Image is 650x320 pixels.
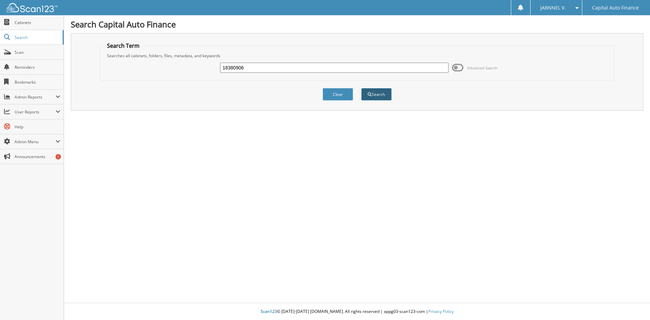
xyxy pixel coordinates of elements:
h1: Search Capital Auto Finance [71,19,643,30]
span: Search [15,35,59,40]
span: Help [15,124,60,130]
span: Admin Menu [15,139,56,145]
span: Advanced Search [467,65,497,70]
div: Searches all cabinets, folders, files, metadata, and keywords [104,53,611,59]
span: Cabinets [15,20,60,25]
button: Clear [323,88,353,101]
span: JABNNEL V. [540,6,566,10]
legend: Search Term [104,42,143,49]
span: Announcements [15,154,60,159]
span: User Reports [15,109,56,115]
button: Search [361,88,392,101]
span: Capital Auto Finance [592,6,639,10]
div: 1 [56,154,61,159]
a: Privacy Policy [428,308,454,314]
span: Bookmarks [15,79,60,85]
img: scan123-logo-white.svg [7,3,58,12]
span: Reminders [15,64,60,70]
span: Scan123 [261,308,277,314]
span: Admin Reports [15,94,56,100]
span: Scan [15,49,60,55]
div: © [DATE]-[DATE] [DOMAIN_NAME]. All rights reserved | appg03-scan123-com | [64,303,650,320]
